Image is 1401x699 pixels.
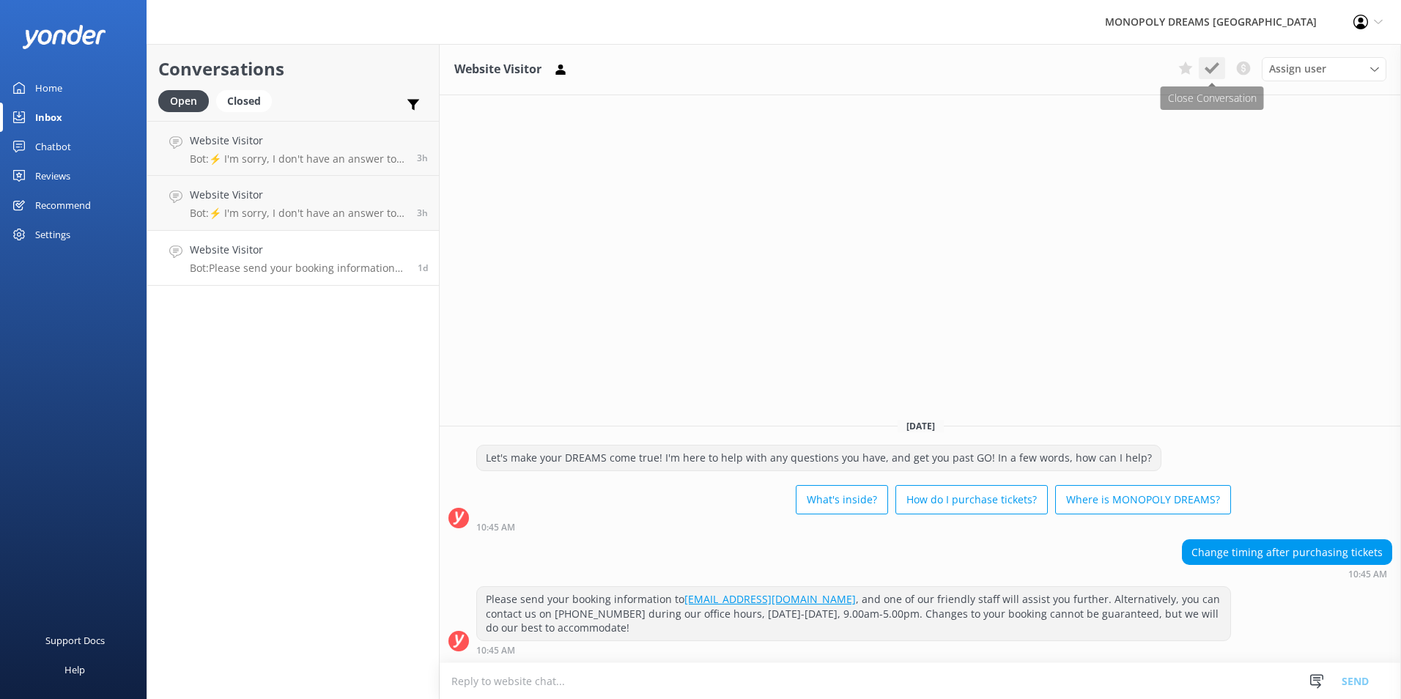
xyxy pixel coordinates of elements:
p: Bot: ⚡ I'm sorry, I don't have an answer to your question. Could you please try rephrasing your q... [190,152,406,166]
div: Please send your booking information to , and one of our friendly staff will assist you further. ... [477,587,1230,640]
div: Let's make your DREAMS come true! I'm here to help with any questions you have, and get you past ... [477,445,1161,470]
a: Website VisitorBot:⚡ I'm sorry, I don't have an answer to your question. Could you please try rep... [147,176,439,231]
a: Open [158,92,216,108]
div: Recommend [35,191,91,220]
div: Open [158,90,209,112]
p: Bot: Please send your booking information to [EMAIL_ADDRESS][DOMAIN_NAME], and one of our friendl... [190,262,407,275]
strong: 10:45 AM [476,646,515,655]
a: Website VisitorBot:Please send your booking information to [EMAIL_ADDRESS][DOMAIN_NAME], and one ... [147,231,439,286]
button: Where is MONOPOLY DREAMS? [1055,485,1231,514]
p: Bot: ⚡ I'm sorry, I don't have an answer to your question. Could you please try rephrasing your q... [190,207,406,220]
strong: 10:45 AM [1348,570,1387,579]
div: Oct 14 2025 10:45am (UTC +11:00) Australia/Sydney [476,522,1231,532]
div: Support Docs [45,626,105,655]
div: Help [64,655,85,684]
strong: 10:45 AM [476,523,515,532]
button: How do I purchase tickets? [895,485,1048,514]
div: Oct 14 2025 10:45am (UTC +11:00) Australia/Sydney [476,645,1231,655]
div: Reviews [35,161,70,191]
h4: Website Visitor [190,133,406,149]
span: Oct 15 2025 01:10pm (UTC +11:00) Australia/Sydney [417,207,428,219]
div: Settings [35,220,70,249]
h3: Website Visitor [454,60,541,79]
a: Website VisitorBot:⚡ I'm sorry, I don't have an answer to your question. Could you please try rep... [147,121,439,176]
div: Home [35,73,62,103]
div: Closed [216,90,272,112]
div: Oct 14 2025 10:45am (UTC +11:00) Australia/Sydney [1182,569,1392,579]
span: Oct 14 2025 10:45am (UTC +11:00) Australia/Sydney [418,262,428,274]
a: [EMAIL_ADDRESS][DOMAIN_NAME] [684,592,856,606]
div: Chatbot [35,132,71,161]
span: [DATE] [898,420,944,432]
span: Oct 15 2025 01:29pm (UTC +11:00) Australia/Sydney [417,152,428,164]
img: yonder-white-logo.png [22,25,106,49]
div: Change timing after purchasing tickets [1183,540,1391,565]
div: Assign User [1262,57,1386,81]
h4: Website Visitor [190,187,406,203]
span: Assign user [1269,61,1326,77]
a: Closed [216,92,279,108]
div: Inbox [35,103,62,132]
h2: Conversations [158,55,428,83]
button: What's inside? [796,485,888,514]
h4: Website Visitor [190,242,407,258]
